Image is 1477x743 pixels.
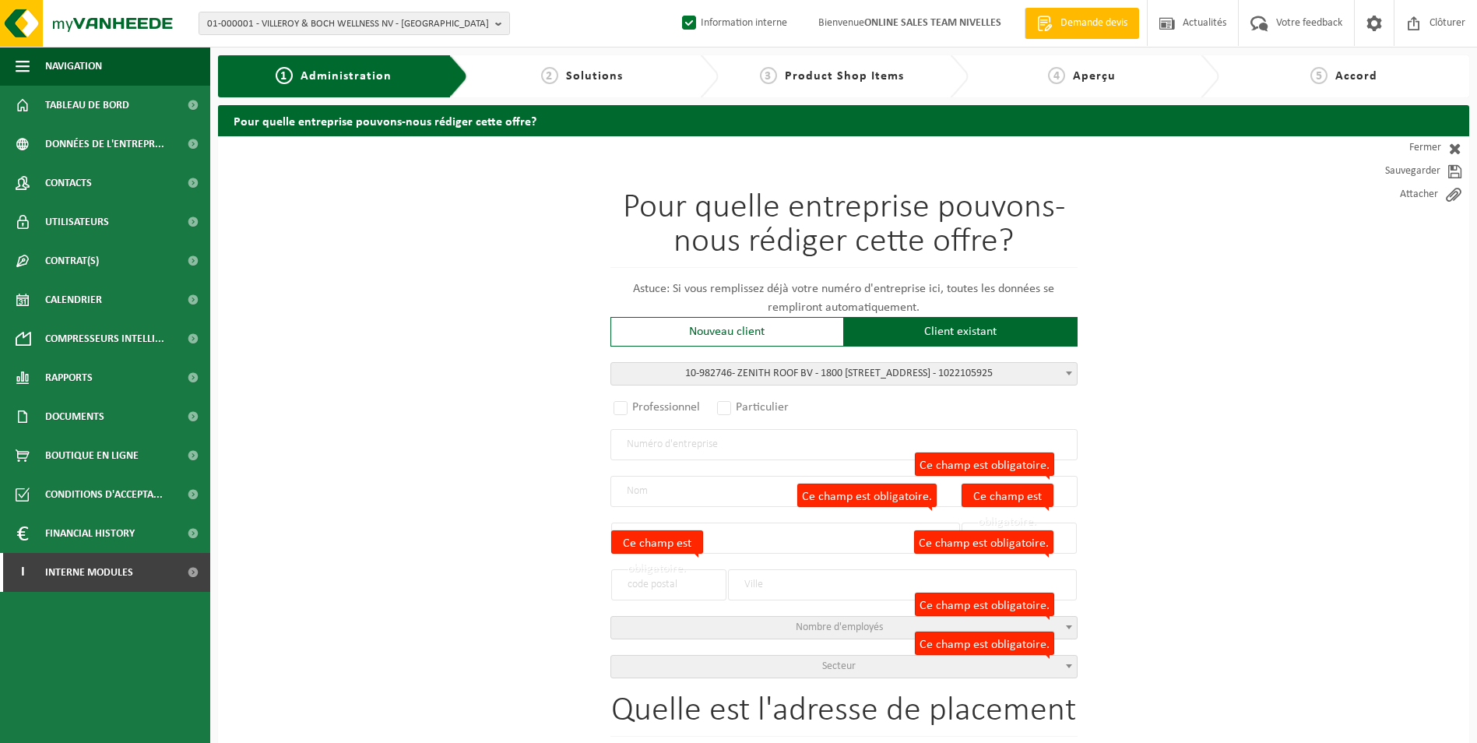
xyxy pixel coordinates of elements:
[45,358,93,397] span: Rapports
[541,67,558,84] span: 2
[45,553,133,592] span: Interne modules
[610,476,1078,507] input: Nom
[199,12,510,35] button: 01-000001 - VILLEROY & BOCH WELLNESS NV - [GEOGRAPHIC_DATA]
[976,67,1187,86] a: 4Aperçu
[915,593,1054,616] label: Ce champ est obligatoire.
[45,397,104,436] span: Documents
[1329,160,1469,183] a: Sauvegarder
[476,67,687,86] a: 2Solutions
[1329,136,1469,160] a: Fermer
[1048,67,1065,84] span: 4
[610,694,1078,737] h1: Quelle est l'adresse de placement
[45,475,163,514] span: Conditions d'accepta...
[915,632,1054,655] label: Ce champ est obligatoire.
[611,530,703,554] label: Ce champ est obligatoire.
[276,67,293,84] span: 1
[301,70,392,83] span: Administration
[797,484,937,507] label: Ce champ est obligatoire.
[45,125,164,164] span: Données de l'entrepr...
[685,368,732,379] span: 10-982746
[610,429,1078,460] input: Numéro d'entreprise
[1057,16,1131,31] span: Demande devis
[610,396,705,418] label: Professionnel
[16,553,30,592] span: I
[1227,67,1461,86] a: 5Accord
[962,484,1053,507] label: Ce champ est obligatoire.
[728,569,1077,600] input: Ville
[230,67,437,86] a: 1Administration
[45,47,102,86] span: Navigation
[1025,8,1139,39] a: Demande devis
[679,12,787,35] label: Information interne
[611,569,726,600] input: code postal
[1310,67,1328,84] span: 5
[45,86,129,125] span: Tableau de bord
[822,660,856,672] span: Secteur
[45,280,102,319] span: Calendrier
[45,436,139,475] span: Boutique en ligne
[1073,70,1116,83] span: Aperçu
[914,530,1053,554] label: Ce champ est obligatoire.
[45,319,164,358] span: Compresseurs intelli...
[1329,183,1469,206] a: Attacher
[566,70,623,83] span: Solutions
[796,622,883,633] span: Nombre d'employés
[45,164,92,202] span: Contacts
[915,452,1054,476] label: Ce champ est obligatoire.
[1335,70,1377,83] span: Accord
[610,362,1078,386] span: <span class="highlight"><span class="highlight">10-982746</span></span> - ZENITH ROOF BV - 1800 V...
[864,17,1001,29] strong: ONLINE SALES TEAM NIVELLES
[714,396,793,418] label: Particulier
[45,241,99,280] span: Contrat(s)
[610,191,1078,268] h1: Pour quelle entreprise pouvons-nous rédiger cette offre?
[844,317,1078,347] div: Client existant
[611,523,960,554] input: Rue
[207,12,489,36] span: 01-000001 - VILLEROY & BOCH WELLNESS NV - [GEOGRAPHIC_DATA]
[45,202,109,241] span: Utilisateurs
[610,280,1078,317] p: Astuce: Si vous remplissez déjà votre numéro d'entreprise ici, toutes les données se rempliront a...
[611,363,1077,385] span: <span class="highlight"><span class="highlight">10-982746</span></span> - ZENITH ROOF BV - 1800 V...
[785,70,904,83] span: Product Shop Items
[45,514,135,553] span: Financial History
[726,67,937,86] a: 3Product Shop Items
[610,317,844,347] div: Nouveau client
[218,105,1469,136] h2: Pour quelle entreprise pouvons-nous rédiger cette offre?
[760,67,777,84] span: 3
